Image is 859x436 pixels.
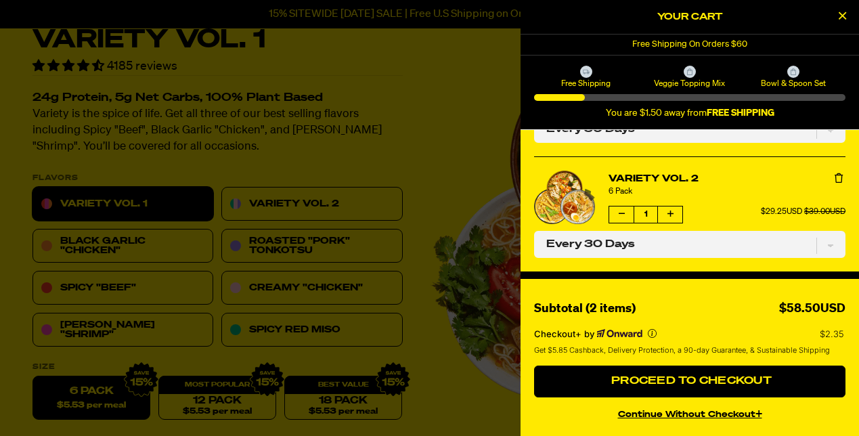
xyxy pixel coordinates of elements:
li: product [534,156,845,271]
span: $39.00USD [804,208,845,216]
span: by [584,328,594,339]
div: 1 of 1 [521,35,859,55]
img: Variety Vol. 2 [534,171,595,224]
button: More info [648,329,657,338]
span: Checkout+ [534,328,581,339]
div: You are $1.50 away from [534,108,845,119]
h2: Your Cart [534,7,845,27]
button: Proceed to Checkout [534,366,845,398]
button: Close Cart [832,7,852,27]
button: continue without Checkout+ [534,403,845,422]
a: Variety Vol. 2 [609,172,845,186]
a: View details for Variety Vol. 2 [534,171,595,224]
button: Remove Variety Vol. 2 [832,172,845,186]
button: Increase quantity of Variety Vol. 2 [658,206,682,223]
span: Free Shipping [536,78,636,89]
p: $2.35 [820,328,845,339]
select: Subscription delivery frequency [534,116,845,143]
b: FREE SHIPPING [707,108,774,118]
span: Proceed to Checkout [608,376,772,387]
span: Veggie Topping Mix [640,78,739,89]
span: Get $5.85 Cashback, Delivery Protection, a 90-day Guarantee, & Sustainable Shipping [534,345,830,356]
div: 6 Pack [609,186,845,197]
span: Subtotal (2 items) [534,303,636,315]
select: Subscription delivery frequency [534,231,845,258]
a: Powered by Onward [597,329,642,339]
span: $29.25USD [761,208,802,216]
button: Decrease quantity of Variety Vol. 2 [609,206,634,223]
section: Checkout+ [534,319,845,366]
span: 1 [634,206,658,223]
div: $58.50USD [779,299,845,319]
span: Bowl & Spoon Set [744,78,843,89]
